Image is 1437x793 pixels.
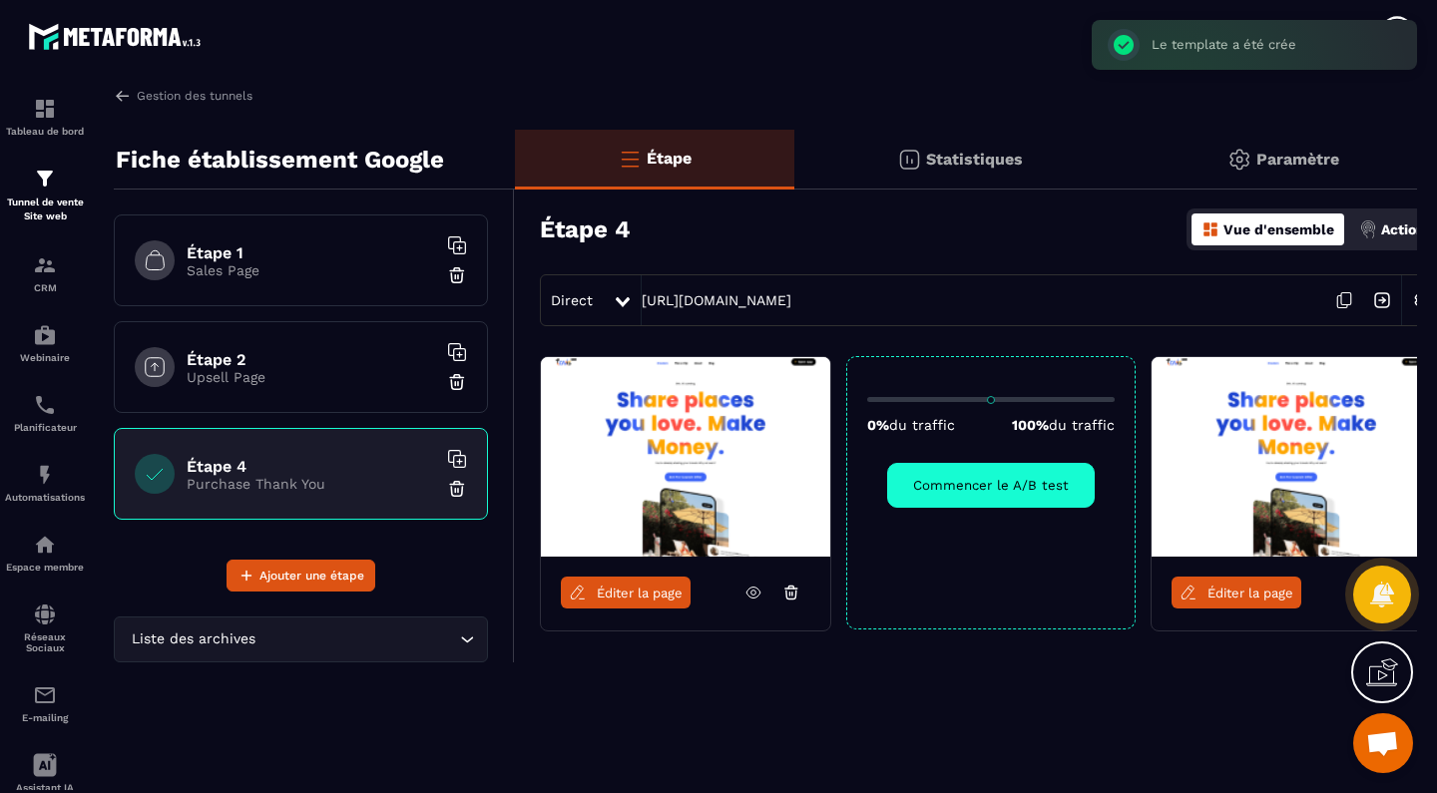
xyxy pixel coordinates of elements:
a: emailemailE-mailing [5,668,85,738]
span: Direct [551,292,593,308]
img: email [33,683,57,707]
p: 0% [867,417,955,433]
p: Upsell Page [187,369,436,385]
span: Liste des archives [127,628,259,650]
p: Vue d'ensemble [1223,221,1334,237]
a: Gestion des tunnels [114,87,252,105]
img: bars-o.4a397970.svg [618,147,642,171]
img: trash [447,265,467,285]
img: trash [447,479,467,499]
p: Réseaux Sociaux [5,631,85,653]
img: formation [33,253,57,277]
img: formation [33,167,57,191]
a: formationformationTableau de bord [5,82,85,152]
h6: Étape 2 [187,350,436,369]
span: du traffic [889,417,955,433]
span: Éditer la page [1207,586,1293,600]
a: automationsautomationsEspace membre [5,518,85,588]
img: arrow [114,87,132,105]
a: formationformationTunnel de vente Site web [5,152,85,238]
input: Search for option [259,628,455,650]
a: social-networksocial-networkRéseaux Sociaux [5,588,85,668]
img: formation [33,97,57,121]
img: setting-gr.5f69749f.svg [1227,148,1251,172]
p: Étape [647,149,692,168]
h6: Étape 1 [187,243,436,262]
div: Search for option [114,616,488,662]
a: Éditer la page [1172,577,1301,608]
span: Ajouter une étape [259,566,364,586]
img: social-network [33,602,57,626]
a: formationformationCRM [5,238,85,308]
p: Paramètre [1256,150,1339,169]
a: schedulerschedulerPlanificateur [5,378,85,448]
p: Fiche établissement Google [116,140,444,180]
h6: Étape 4 [187,457,436,476]
a: Éditer la page [561,577,691,608]
p: Webinaire [5,352,85,363]
a: automationsautomationsWebinaire [5,308,85,378]
p: E-mailing [5,712,85,723]
img: stats.20deebd0.svg [897,148,921,172]
img: automations [33,533,57,557]
p: Tableau de bord [5,126,85,137]
img: image [541,357,830,557]
p: 100% [1012,417,1115,433]
img: automations [33,463,57,487]
h3: Étape 4 [540,215,631,243]
span: du traffic [1049,417,1115,433]
img: automations [33,323,57,347]
p: Sales Page [187,262,436,278]
span: Éditer la page [597,586,683,600]
p: Purchase Thank You [187,476,436,492]
button: Commencer le A/B test [887,463,1095,508]
p: Planificateur [5,422,85,433]
a: [URL][DOMAIN_NAME] [642,292,791,308]
button: Ajouter une étape [227,560,375,592]
img: dashboard-orange.40269519.svg [1201,220,1219,238]
a: automationsautomationsAutomatisations [5,448,85,518]
img: arrow-next.bcc2205e.svg [1363,281,1401,319]
p: Espace membre [5,562,85,573]
p: Automatisations [5,492,85,503]
p: Assistant IA [5,782,85,793]
p: Statistiques [926,150,1023,169]
p: Actions [1381,221,1432,237]
img: logo [28,18,208,55]
img: trash [447,372,467,392]
img: scheduler [33,393,57,417]
p: CRM [5,282,85,293]
img: actions.d6e523a2.png [1359,220,1377,238]
div: Ouvrir le chat [1353,713,1413,773]
p: Tunnel de vente Site web [5,196,85,223]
